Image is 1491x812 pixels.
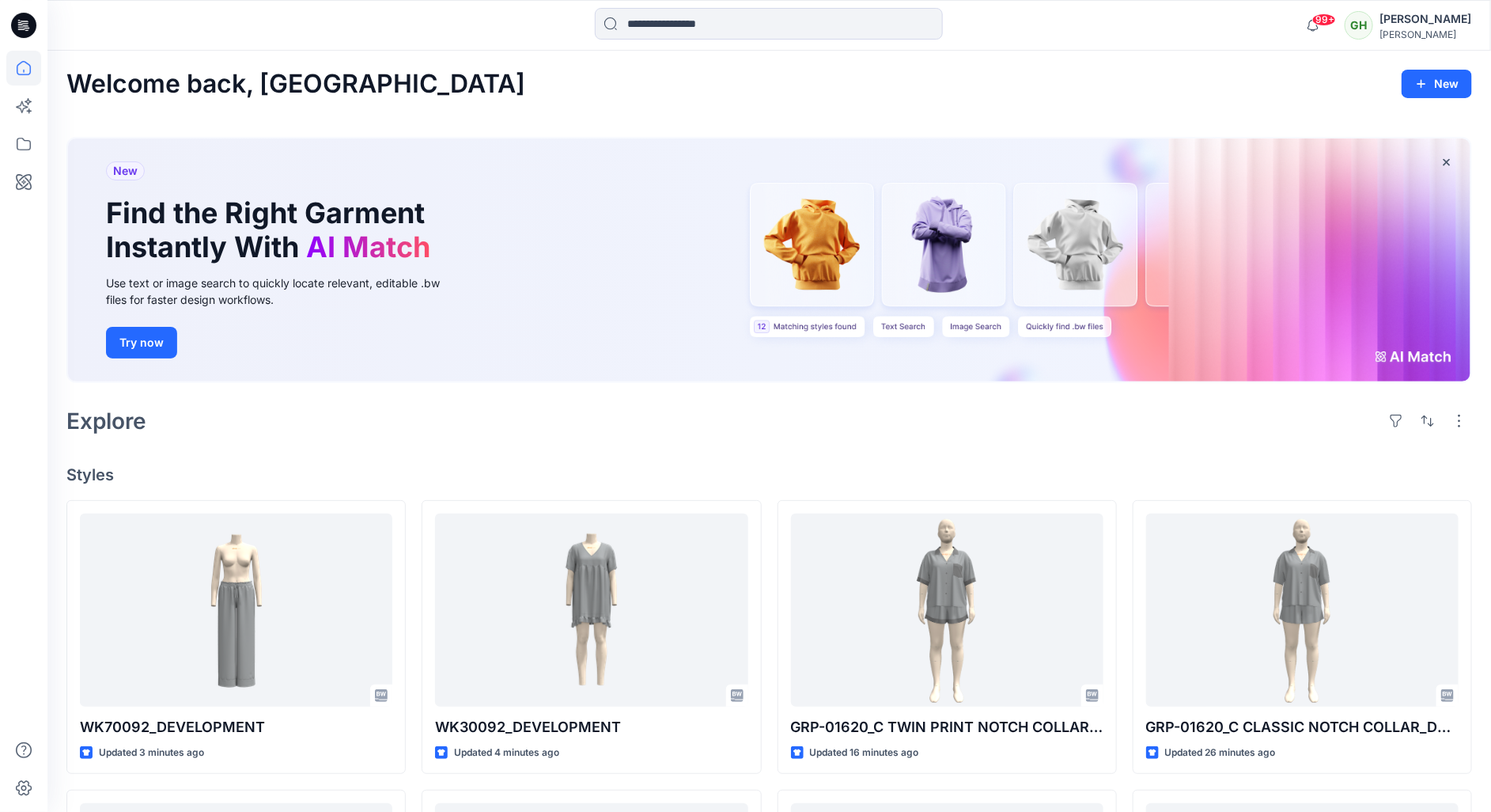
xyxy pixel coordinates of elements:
[1312,13,1336,26] span: 99+
[66,408,146,434] h2: Explore
[80,514,392,707] a: WK70092_DEVELOPMENT
[1165,745,1276,761] p: Updated 26 minutes ago
[106,327,177,359] button: Try now
[454,745,559,761] p: Updated 4 minutes ago
[1146,514,1459,707] a: GRP-01620_C CLASSIC NOTCH COLLAR_DEVELOPMENT
[810,745,919,761] p: Updated 16 minutes ago
[1146,716,1459,738] p: GRP-01620_C CLASSIC NOTCH COLLAR_DEVELOPMENT
[1402,70,1472,98] button: New
[1345,11,1373,40] div: GH
[106,196,438,264] h1: Find the Right Garment Instantly With
[80,716,392,738] p: WK70092_DEVELOPMENT
[306,230,430,264] span: AI Match
[1379,28,1471,40] div: [PERSON_NAME]
[1379,9,1471,28] div: [PERSON_NAME]
[66,465,1472,484] h4: Styles
[435,716,747,738] p: WK30092_DEVELOPMENT
[106,275,462,308] div: Use text or image search to quickly locate relevant, editable .bw files for faster design workflows.
[99,745,204,761] p: Updated 3 minutes ago
[791,716,1103,738] p: GRP-01620_C TWIN PRINT NOTCH COLLAR_DEVELOPMENT
[435,514,747,707] a: WK30092_DEVELOPMENT
[66,70,525,99] h2: Welcome back, [GEOGRAPHIC_DATA]
[113,161,138,180] span: New
[791,514,1103,707] a: GRP-01620_C TWIN PRINT NOTCH COLLAR_DEVELOPMENT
